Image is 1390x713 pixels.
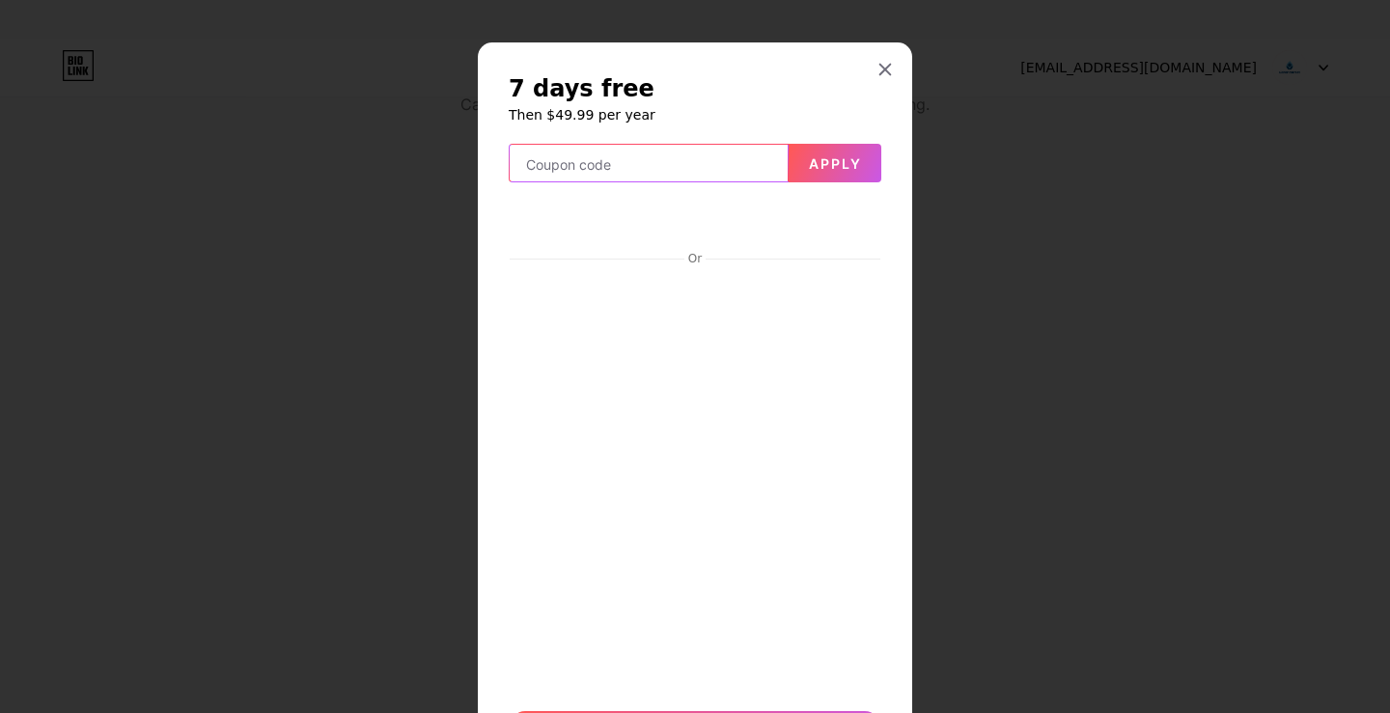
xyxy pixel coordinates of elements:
div: Or [684,251,706,266]
span: Apply [809,155,862,172]
span: 7 days free [509,73,654,104]
iframe: Secure payment button frame [510,199,880,245]
h6: Then $49.99 per year [509,105,881,124]
iframe: Secure payment input frame [506,268,884,692]
input: Coupon code [510,145,788,183]
button: Apply [789,144,881,182]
